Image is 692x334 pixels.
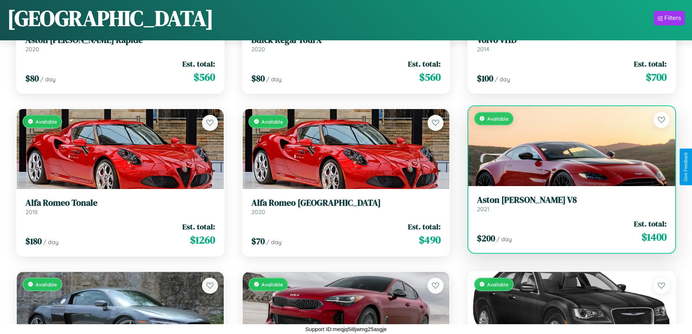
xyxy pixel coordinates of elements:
span: 2020 [251,208,265,216]
button: Filters [654,11,685,25]
h3: Buick Regal TourX [251,35,441,45]
span: Available [487,116,509,122]
h1: [GEOGRAPHIC_DATA] [7,3,214,33]
a: Alfa Romeo Tonale2018 [25,198,215,216]
a: Aston [PERSON_NAME] Rapide2020 [25,35,215,53]
span: $ 1400 [642,230,667,244]
span: Available [36,281,57,287]
a: Volvo VHD2014 [477,35,667,53]
span: / day [266,238,282,246]
span: Est. total: [408,221,441,232]
span: 2021 [477,205,489,213]
span: $ 1260 [190,233,215,247]
span: Est. total: [182,221,215,232]
h3: Alfa Romeo [GEOGRAPHIC_DATA] [251,198,441,208]
p: Support ID: meqjq5i8jwmg25asgje [305,324,387,334]
span: $ 180 [25,235,42,247]
span: Est. total: [182,59,215,69]
div: Give Feedback [683,152,688,182]
div: Filters [664,15,681,22]
span: / day [495,76,510,83]
span: Available [36,118,57,125]
span: $ 80 [25,72,39,84]
span: $ 560 [194,70,215,84]
span: Available [262,281,283,287]
span: / day [266,76,282,83]
span: / day [43,238,58,246]
span: $ 700 [646,70,667,84]
a: Alfa Romeo [GEOGRAPHIC_DATA]2020 [251,198,441,216]
span: 2018 [25,208,38,216]
span: / day [497,236,512,243]
span: 2020 [25,45,39,53]
a: Buick Regal TourX2020 [251,35,441,53]
span: $ 80 [251,72,265,84]
span: 2014 [477,45,489,53]
h3: Alfa Romeo Tonale [25,198,215,208]
span: / day [40,76,56,83]
span: 2020 [251,45,265,53]
span: Est. total: [634,218,667,229]
span: Est. total: [634,59,667,69]
span: $ 70 [251,235,265,247]
span: $ 560 [419,70,441,84]
span: $ 100 [477,72,493,84]
span: $ 200 [477,232,495,244]
a: Aston [PERSON_NAME] V82021 [477,195,667,213]
h3: Volvo VHD [477,35,667,45]
span: Available [262,118,283,125]
span: Est. total: [408,59,441,69]
h3: Aston [PERSON_NAME] Rapide [25,35,215,45]
span: Available [487,281,509,287]
span: $ 490 [419,233,441,247]
h3: Aston [PERSON_NAME] V8 [477,195,667,205]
